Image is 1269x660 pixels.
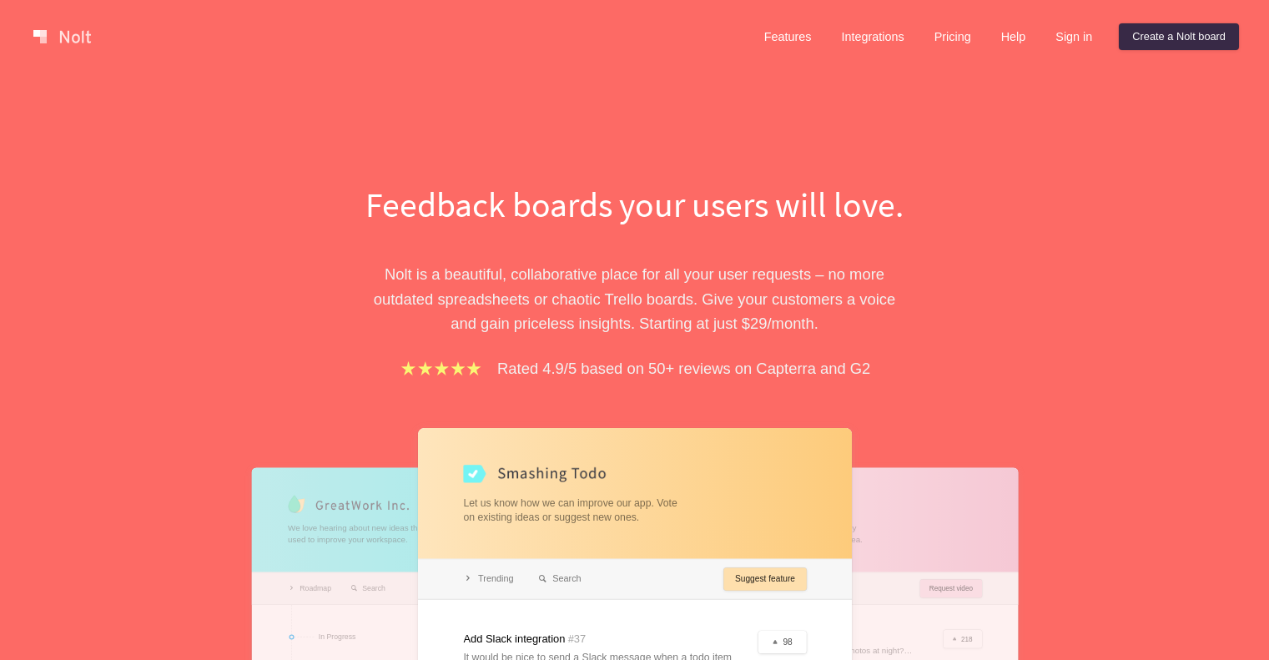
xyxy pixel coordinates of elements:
[497,356,870,380] p: Rated 4.9/5 based on 50+ reviews on Capterra and G2
[828,23,917,50] a: Integrations
[1042,23,1105,50] a: Sign in
[399,359,484,378] img: stars.b067e34983.png
[988,23,1040,50] a: Help
[347,262,923,335] p: Nolt is a beautiful, collaborative place for all your user requests – no more outdated spreadshee...
[347,180,923,229] h1: Feedback boards your users will love.
[921,23,984,50] a: Pricing
[1119,23,1239,50] a: Create a Nolt board
[751,23,825,50] a: Features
